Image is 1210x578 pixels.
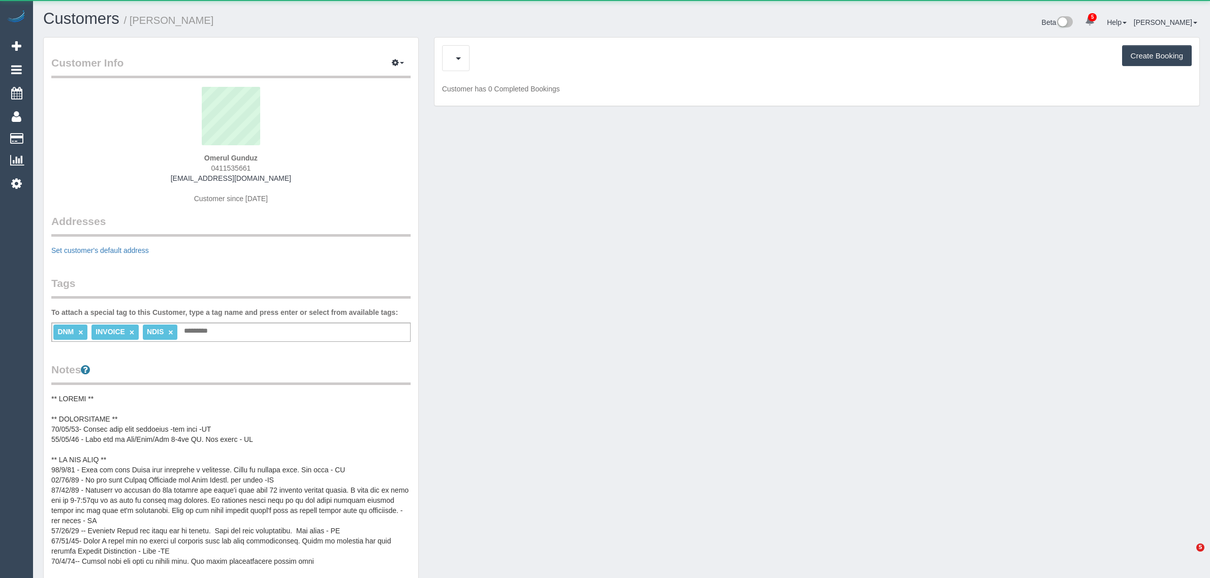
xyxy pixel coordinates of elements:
[1107,18,1127,26] a: Help
[1122,45,1192,67] button: Create Booking
[1042,18,1073,26] a: Beta
[1088,13,1097,21] span: 5
[51,307,398,317] label: To attach a special tag to this Customer, type a tag name and press enter or select from availabl...
[1056,16,1073,29] img: New interface
[194,195,268,203] span: Customer since [DATE]
[171,174,291,182] a: [EMAIL_ADDRESS][DOMAIN_NAME]
[204,154,258,162] strong: Omerul Gunduz
[1134,18,1197,26] a: [PERSON_NAME]
[51,276,411,299] legend: Tags
[51,55,411,78] legend: Customer Info
[51,246,149,254] a: Set customer's default address
[168,328,173,337] a: ×
[57,328,74,336] span: DNM
[6,10,26,24] img: Automaid Logo
[51,362,411,385] legend: Notes
[1196,543,1204,552] span: 5
[1175,543,1200,568] iframe: Intercom live chat
[211,164,251,172] span: 0411535661
[1080,10,1100,33] a: 5
[147,328,164,336] span: NDIS
[43,10,119,27] a: Customers
[124,15,214,26] small: / [PERSON_NAME]
[442,84,1192,94] p: Customer has 0 Completed Bookings
[78,328,83,337] a: ×
[96,328,125,336] span: INVOICE
[130,328,134,337] a: ×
